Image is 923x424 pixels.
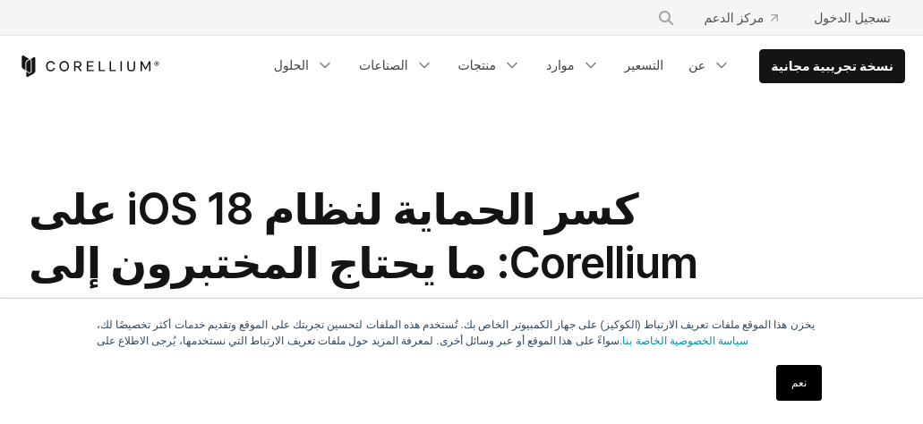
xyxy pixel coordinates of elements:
[29,182,697,343] font: كسر الحماية لنظام iOS 18 على Corellium: ما يحتاج المختبرون إلى معرفته
[359,57,408,72] font: الصناعات
[704,10,764,25] font: مركز الدعم
[650,2,682,34] button: يبحث
[688,57,705,72] font: عن
[18,55,160,77] a: كوريليوم هوم
[458,57,496,72] font: منتجات
[620,335,748,347] a: سياسة الخصوصية الخاصة بنا.
[274,57,309,72] font: الحلول
[97,318,815,347] font: يخزن هذا الموقع ملفات تعريف الارتباط (الكوكيز) على جهاز الكمبيوتر الخاص بك. تُستخدم هذه الملفات ل...
[771,58,893,73] font: نسخة تجريبية مجانية
[625,57,664,72] font: التسعير
[791,377,807,389] font: نعم
[776,365,822,401] a: نعم
[636,2,905,34] div: قائمة التنقل
[546,57,575,72] font: موارد
[263,49,905,83] div: قائمة التنقل
[814,10,891,25] font: تسجيل الدخول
